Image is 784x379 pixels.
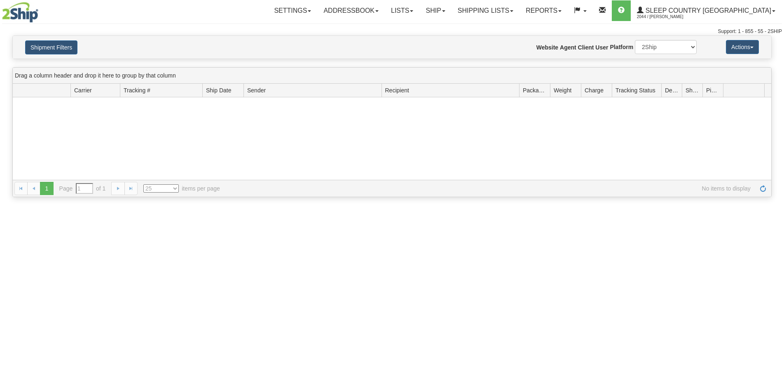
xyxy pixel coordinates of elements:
[317,0,385,21] a: Addressbook
[419,0,451,21] a: Ship
[560,43,576,52] label: Agent
[59,183,106,194] span: Page of 1
[595,43,608,52] label: User
[13,68,771,84] div: grid grouping header
[554,86,571,94] span: Weight
[2,28,782,35] div: Support: 1 - 855 - 55 - 2SHIP
[523,86,547,94] span: Packages
[610,43,633,51] label: Platform
[268,0,317,21] a: Settings
[585,86,604,94] span: Charge
[124,86,150,94] span: Tracking #
[578,43,594,52] label: Client
[385,86,409,94] span: Recipient
[637,13,699,21] span: 2044 / [PERSON_NAME]
[520,0,568,21] a: Reports
[206,86,231,94] span: Ship Date
[25,40,77,54] button: Shipment Filters
[686,86,699,94] span: Shipment Issues
[665,86,679,94] span: Delivery Status
[631,0,782,21] a: Sleep Country [GEOGRAPHIC_DATA] 2044 / [PERSON_NAME]
[247,86,266,94] span: Sender
[385,0,419,21] a: Lists
[644,7,771,14] span: Sleep Country [GEOGRAPHIC_DATA]
[232,184,751,193] span: No items to display
[756,182,770,195] a: Refresh
[40,182,53,195] span: 1
[143,184,220,193] span: items per page
[726,40,759,54] button: Actions
[2,2,38,23] img: logo2044.jpg
[452,0,520,21] a: Shipping lists
[536,43,558,52] label: Website
[615,86,655,94] span: Tracking Status
[74,86,92,94] span: Carrier
[706,86,720,94] span: Pickup Status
